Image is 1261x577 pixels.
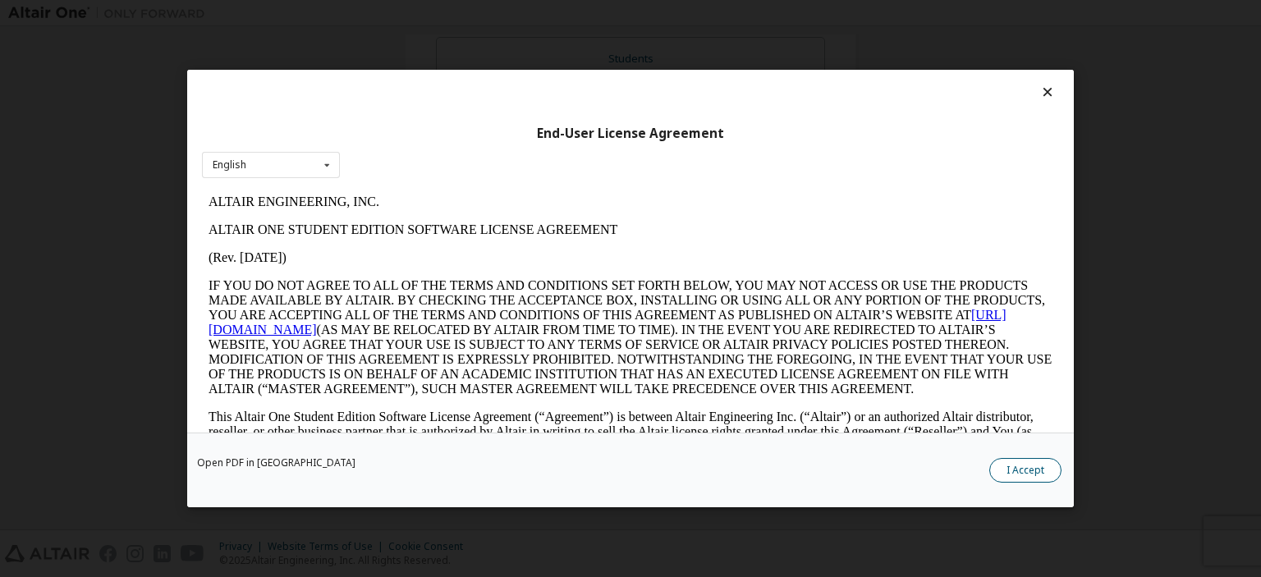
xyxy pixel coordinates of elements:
[7,120,805,149] a: [URL][DOMAIN_NAME]
[202,126,1059,142] div: End-User License Agreement
[7,62,851,77] p: (Rev. [DATE])
[989,458,1062,483] button: I Accept
[197,458,355,468] a: Open PDF in [GEOGRAPHIC_DATA]
[7,7,851,21] p: ALTAIR ENGINEERING, INC.
[7,222,851,281] p: This Altair One Student Edition Software License Agreement (“Agreement”) is between Altair Engine...
[7,34,851,49] p: ALTAIR ONE STUDENT EDITION SOFTWARE LICENSE AGREEMENT
[213,160,246,170] div: English
[7,90,851,208] p: IF YOU DO NOT AGREE TO ALL OF THE TERMS AND CONDITIONS SET FORTH BELOW, YOU MAY NOT ACCESS OR USE...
